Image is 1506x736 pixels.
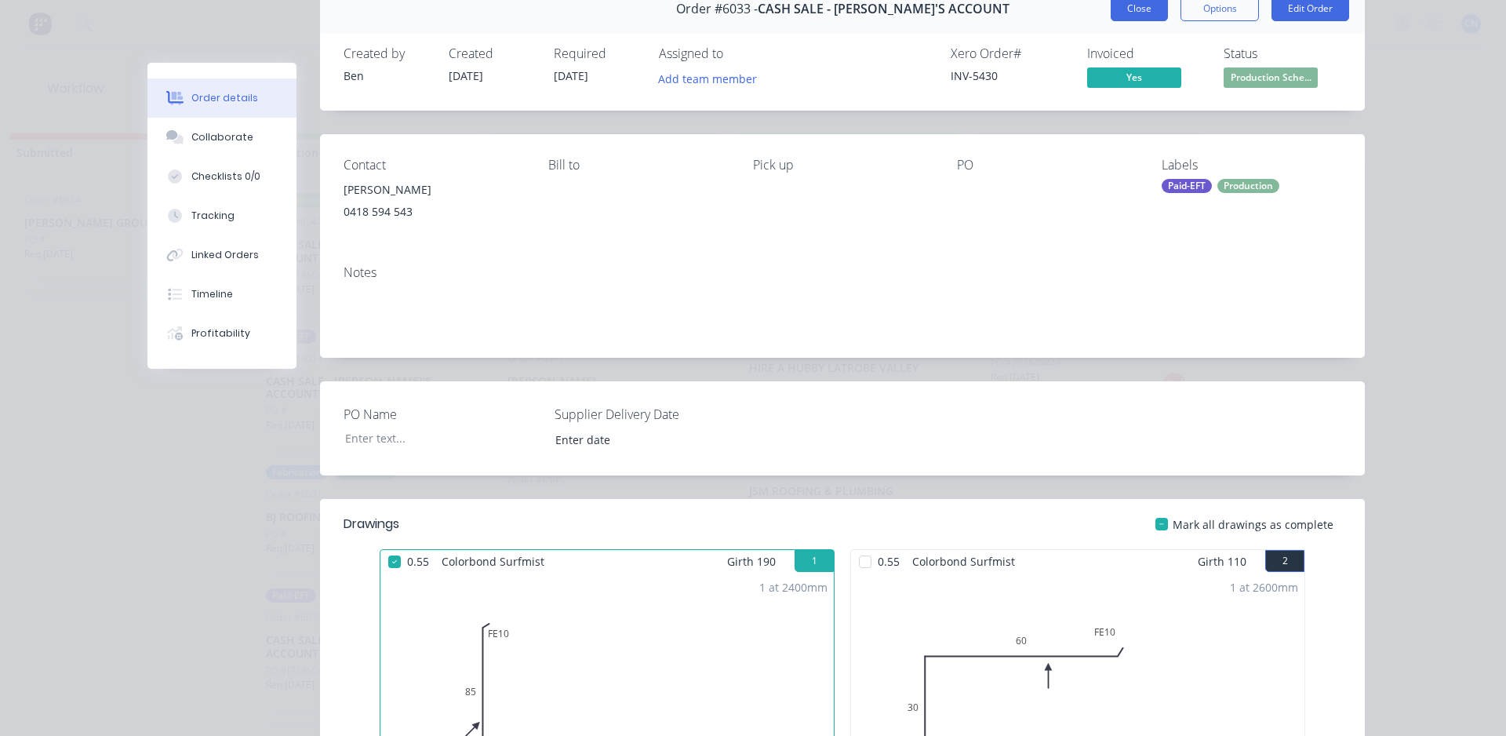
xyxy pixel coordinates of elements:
[554,46,640,61] div: Required
[871,550,906,573] span: 0.55
[344,67,430,84] div: Ben
[147,118,296,157] button: Collaborate
[344,179,523,229] div: [PERSON_NAME]0418 594 543
[951,46,1068,61] div: Xero Order #
[344,158,523,173] div: Contact
[1224,67,1318,91] button: Production Sche...
[1265,550,1304,572] button: 2
[1087,67,1181,87] span: Yes
[1162,158,1341,173] div: Labels
[191,91,258,105] div: Order details
[344,179,523,201] div: [PERSON_NAME]
[147,78,296,118] button: Order details
[676,2,758,16] span: Order #6033 -
[191,169,260,184] div: Checklists 0/0
[957,158,1137,173] div: PO
[344,201,523,223] div: 0418 594 543
[650,67,766,89] button: Add team member
[191,287,233,301] div: Timeline
[1162,179,1212,193] div: Paid-EFT
[449,68,483,83] span: [DATE]
[191,248,259,262] div: Linked Orders
[759,579,828,596] div: 1 at 2400mm
[1224,46,1341,61] div: Status
[727,550,776,573] span: Girth 190
[1230,579,1298,596] div: 1 at 2600mm
[344,515,399,534] div: Drawings
[795,550,834,572] button: 1
[659,46,816,61] div: Assigned to
[554,68,588,83] span: [DATE]
[191,209,235,223] div: Tracking
[1198,550,1246,573] span: Girth 110
[753,158,933,173] div: Pick up
[1217,179,1279,193] div: Production
[344,405,540,424] label: PO Name
[147,235,296,275] button: Linked Orders
[147,157,296,196] button: Checklists 0/0
[147,314,296,353] button: Profitability
[1087,46,1205,61] div: Invoiced
[147,196,296,235] button: Tracking
[449,46,535,61] div: Created
[906,550,1021,573] span: Colorbond Surfmist
[1224,67,1318,87] span: Production Sche...
[344,46,430,61] div: Created by
[659,67,766,89] button: Add team member
[1173,516,1333,533] span: Mark all drawings as complete
[555,405,751,424] label: Supplier Delivery Date
[191,326,250,341] div: Profitability
[951,67,1068,84] div: INV-5430
[401,550,435,573] span: 0.55
[435,550,551,573] span: Colorbond Surfmist
[758,2,1009,16] span: CASH SALE - [PERSON_NAME]'S ACCOUNT
[344,265,1341,280] div: Notes
[191,130,253,144] div: Collaborate
[548,158,728,173] div: Bill to
[147,275,296,314] button: Timeline
[544,428,740,451] input: Enter date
